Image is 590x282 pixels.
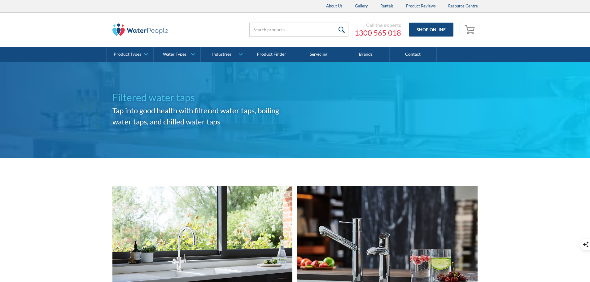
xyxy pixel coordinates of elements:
img: The Water People [112,24,168,36]
input: Search products [249,23,348,37]
div: Water Types [163,52,186,57]
a: Brands [342,47,389,62]
h1: Filtered water taps [112,90,295,105]
iframe: podium webchat widget bubble [528,251,590,282]
a: Open empty cart [463,22,478,37]
a: Product Finder [248,47,295,62]
img: shopping cart [465,24,476,34]
a: 1300 565 018 [355,28,401,37]
a: Shop Online [409,23,453,37]
a: Contact [390,47,437,62]
a: Servicing [295,47,342,62]
div: Product Types [114,52,141,57]
a: Product Types [107,47,153,62]
a: Industries [201,47,247,62]
a: Water Types [154,47,200,62]
div: Industries [212,52,231,57]
div: Call the experts [355,22,401,28]
h2: Tap into good health with filtered water taps, boiling water taps, and chilled water taps [112,105,295,127]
